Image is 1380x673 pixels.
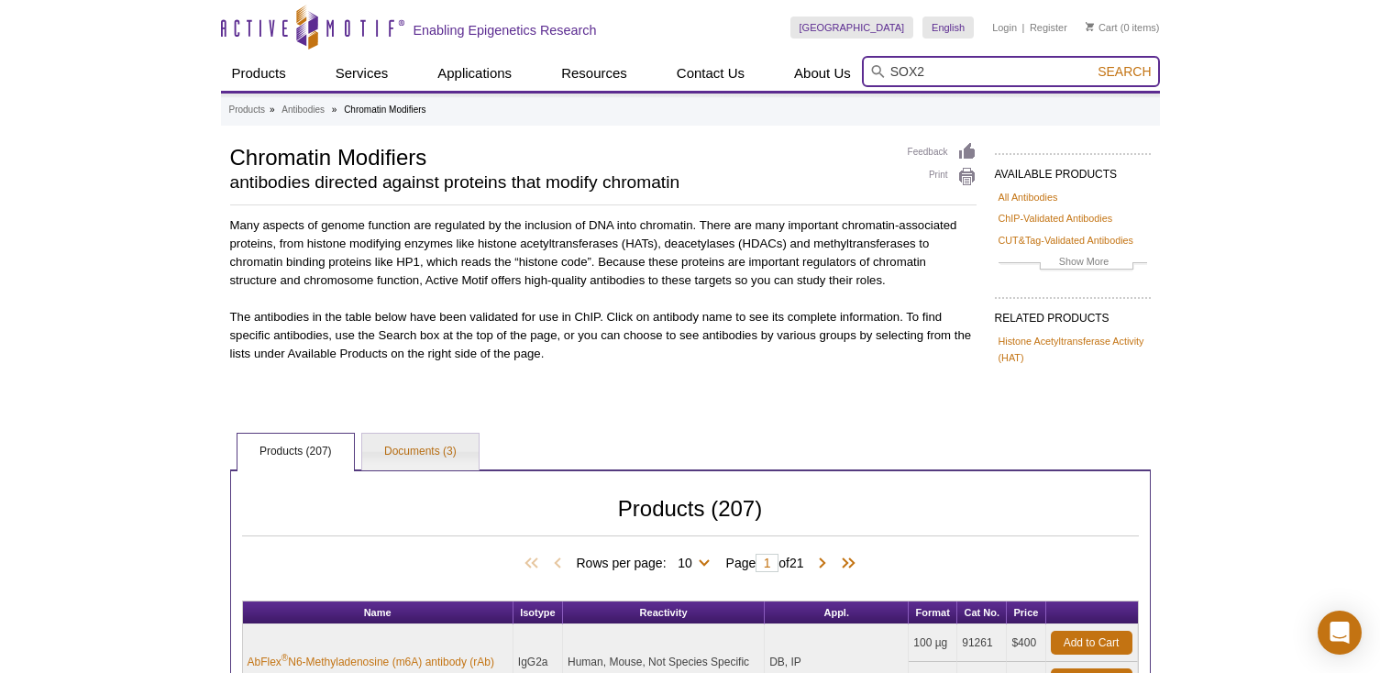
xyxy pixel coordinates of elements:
a: AbFlex®N6-Methyladenosine (m6A) antibody (rAb) [248,654,495,670]
a: About Us [783,56,862,91]
span: 21 [789,556,804,570]
a: CUT&Tag-Validated Antibodies [999,232,1133,248]
th: Appl. [765,601,909,624]
span: Search [1098,64,1151,79]
sup: ® [282,653,288,663]
th: Format [909,601,957,624]
a: Print [908,167,977,187]
h2: antibodies directed against proteins that modify chromatin [230,174,889,191]
p: Many aspects of genome function are regulated by the inclusion of DNA into chromatin. There are m... [230,216,977,290]
div: Open Intercom Messenger [1318,611,1362,655]
a: [GEOGRAPHIC_DATA] [790,17,914,39]
a: Antibodies [282,102,325,118]
span: First Page [521,555,548,573]
a: Documents (3) [362,434,479,470]
a: Cart [1086,21,1118,34]
img: Your Cart [1086,22,1094,31]
a: Resources [550,56,638,91]
th: Reactivity [563,601,765,624]
li: | [1022,17,1025,39]
a: Applications [426,56,523,91]
a: Contact Us [666,56,756,91]
th: Cat No. [957,601,1007,624]
h1: Chromatin Modifiers [230,142,889,170]
li: (0 items) [1086,17,1160,39]
a: Login [992,21,1017,34]
a: All Antibodies [999,189,1058,205]
a: ChIP-Validated Antibodies [999,210,1113,226]
span: Next Page [813,555,832,573]
span: Previous Page [548,555,567,573]
th: Isotype [513,601,563,624]
a: Products (207) [237,434,354,470]
a: Show More [999,253,1147,274]
a: Add to Cart [1051,631,1132,655]
input: Keyword, Cat. No. [862,56,1160,87]
span: Rows per page: [576,553,716,571]
a: Feedback [908,142,977,162]
p: The antibodies in the table below have been validated for use in ChIP. Click on antibody name to ... [230,308,977,363]
a: English [922,17,974,39]
li: Chromatin Modifiers [344,105,425,115]
th: Price [1007,601,1045,624]
li: » [270,105,275,115]
h2: Products (207) [242,501,1139,536]
h2: Enabling Epigenetics Research [414,22,597,39]
span: Last Page [832,555,859,573]
a: Products [221,56,297,91]
h2: AVAILABLE PRODUCTS [995,153,1151,186]
a: Products [229,102,265,118]
span: Page of [717,554,813,572]
h2: RELATED PRODUCTS [995,297,1151,330]
td: 100 µg [909,624,957,662]
td: 91261 [957,624,1007,662]
button: Search [1092,63,1156,80]
a: Services [325,56,400,91]
th: Name [243,601,513,624]
td: $400 [1007,624,1045,662]
a: Register [1030,21,1067,34]
li: » [332,105,337,115]
a: Histone Acetyltransferase Activity (HAT) [999,333,1147,366]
